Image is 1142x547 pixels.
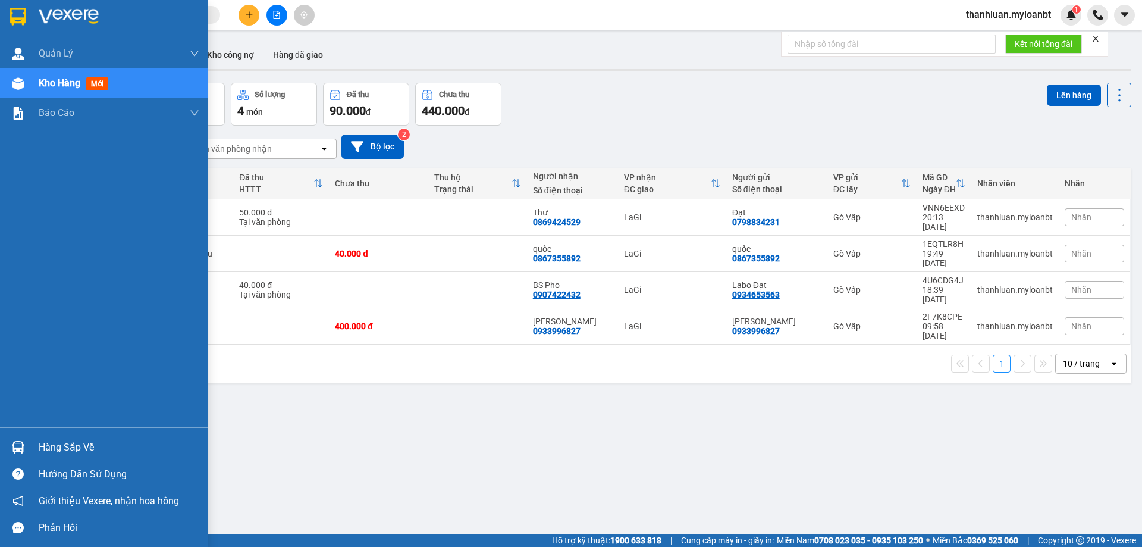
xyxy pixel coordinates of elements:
[977,285,1053,295] div: thanhluan.myloanbt
[923,321,965,340] div: 09:58 [DATE]
[239,217,323,227] div: Tại văn phòng
[533,244,612,254] div: quốc
[237,104,244,118] span: 4
[12,522,24,533] span: message
[335,249,422,258] div: 40.000 đ
[732,208,821,217] div: Đạt
[239,280,323,290] div: 40.000 đ
[12,468,24,480] span: question-circle
[777,534,923,547] span: Miền Nam
[465,107,469,117] span: đ
[239,173,313,182] div: Đã thu
[341,135,404,159] button: Bộ lọc
[434,185,512,194] div: Trạng thái
[923,239,965,249] div: 1EQTLR8H
[732,173,821,182] div: Người gửi
[39,465,199,483] div: Hướng dẫn sử dụng
[434,173,512,182] div: Thu hộ
[923,285,965,304] div: 18:39 [DATE]
[967,536,1018,545] strong: 0369 525 060
[624,321,720,331] div: LaGi
[1047,85,1101,106] button: Lên hàng
[190,108,199,118] span: down
[398,129,410,140] sup: 2
[533,290,581,299] div: 0907422432
[1015,37,1072,51] span: Kết nối tổng đài
[190,49,199,58] span: down
[833,249,911,258] div: Gò Vấp
[347,90,369,99] div: Đã thu
[533,171,612,181] div: Người nhận
[1027,534,1029,547] span: |
[1066,10,1077,20] img: icon-new-feature
[1065,179,1124,188] div: Nhãn
[624,212,720,222] div: LaGi
[233,168,329,199] th: Toggle SortBy
[732,185,821,194] div: Số điện thoại
[732,326,780,336] div: 0933996827
[422,104,465,118] span: 440.000
[732,217,780,227] div: 0798834231
[1119,10,1130,20] span: caret-down
[239,290,323,299] div: Tại văn phòng
[1071,285,1091,295] span: Nhãn
[1076,536,1084,545] span: copyright
[977,212,1053,222] div: thanhluan.myloanbt
[12,441,24,454] img: warehouse-icon
[833,173,901,182] div: VP gửi
[977,249,1053,258] div: thanhluan.myloanbt
[319,144,329,154] svg: open
[533,208,612,217] div: Thư
[1071,212,1091,222] span: Nhãn
[977,321,1053,331] div: thanhluan.myloanbt
[732,317,821,326] div: phương uyên
[428,168,527,199] th: Toggle SortBy
[39,439,199,457] div: Hàng sắp về
[330,104,366,118] span: 90.000
[294,5,315,26] button: aim
[732,280,821,290] div: Labo Đạt
[246,107,263,117] span: món
[1063,358,1100,370] div: 10 / trang
[335,321,422,331] div: 400.000 đ
[39,105,74,120] span: Báo cáo
[1072,5,1081,14] sup: 1
[197,40,263,69] button: Kho công nợ
[190,143,272,155] div: Chọn văn phòng nhận
[1071,321,1091,331] span: Nhãn
[366,107,371,117] span: đ
[624,285,720,295] div: LaGi
[12,495,24,507] span: notification
[917,168,971,199] th: Toggle SortBy
[923,249,965,268] div: 19:49 [DATE]
[86,77,108,90] span: mới
[923,203,965,212] div: VNN6EEXD
[533,254,581,263] div: 0867355892
[1074,5,1078,14] span: 1
[926,538,930,543] span: ⚪️
[833,212,911,222] div: Gò Vấp
[12,77,24,90] img: warehouse-icon
[1114,5,1135,26] button: caret-down
[239,5,259,26] button: plus
[624,173,711,182] div: VP nhận
[923,173,956,182] div: Mã GD
[533,317,612,326] div: phương uyên
[533,186,612,195] div: Số điện thoại
[670,534,672,547] span: |
[624,185,711,194] div: ĐC giao
[335,179,422,188] div: Chưa thu
[239,185,313,194] div: HTTT
[923,185,956,194] div: Ngày ĐH
[439,90,469,99] div: Chưa thu
[300,11,308,19] span: aim
[533,326,581,336] div: 0933996827
[732,254,780,263] div: 0867355892
[833,285,911,295] div: Gò Vấp
[814,536,923,545] strong: 0708 023 035 - 0935 103 250
[788,35,996,54] input: Nhập số tổng đài
[533,217,581,227] div: 0869424529
[1005,35,1082,54] button: Kết nối tổng đài
[923,212,965,232] div: 20:13 [DATE]
[39,46,73,61] span: Quản Lý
